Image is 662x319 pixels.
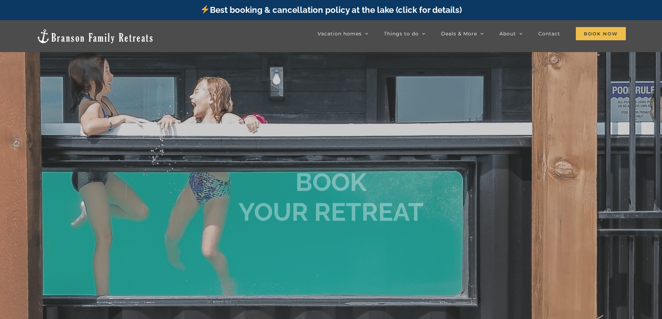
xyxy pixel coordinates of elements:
[318,31,362,36] span: Vacation homes
[318,27,626,41] nav: Main Menu
[318,27,368,41] a: Vacation homes
[499,27,523,41] a: About
[441,31,477,36] span: Deals & More
[201,5,209,14] img: ⚡️
[538,27,560,41] a: Contact
[576,27,626,40] span: Book Now
[441,27,484,41] a: Deals & More
[384,27,425,41] a: Things to do
[499,31,516,36] span: About
[238,167,424,226] b: BOOK YOUR RETREAT
[200,5,461,15] a: Best booking & cancellation policy at the lake (click for details)
[538,31,560,36] span: Contact
[36,28,154,44] img: Branson Family Retreats Logo
[384,31,419,36] span: Things to do
[576,27,626,41] a: Book Now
